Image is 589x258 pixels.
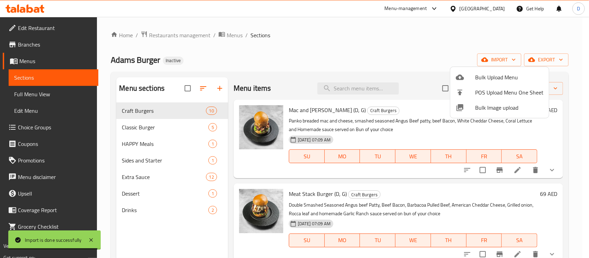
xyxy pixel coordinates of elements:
span: Bulk Upload Menu [475,73,543,81]
span: Bulk Image upload [475,103,543,112]
li: Upload bulk menu [450,70,549,85]
li: POS Upload Menu One Sheet [450,85,549,100]
span: POS Upload Menu One Sheet [475,88,543,97]
div: Import is done successfully [25,236,81,244]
